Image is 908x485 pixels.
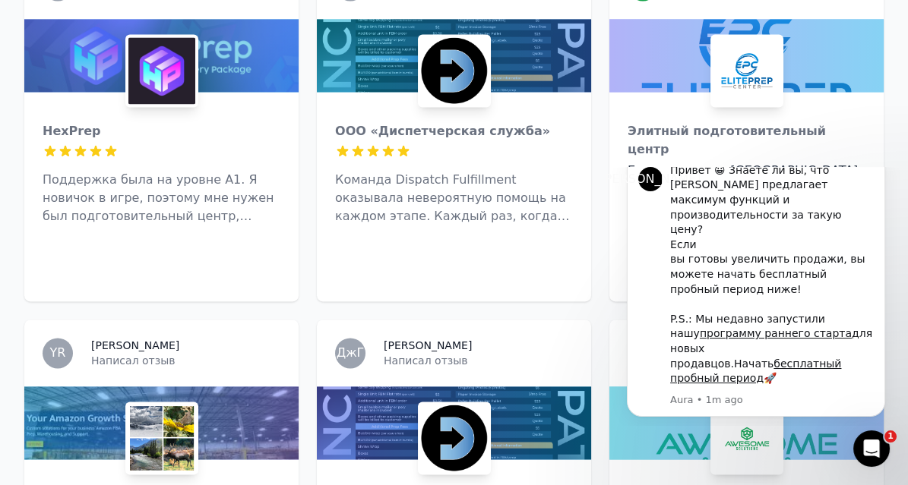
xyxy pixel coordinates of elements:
img: HexPrep [128,37,195,104]
font: 🚀 [160,205,172,217]
font: Элитный подготовительный центр [628,124,826,156]
font: для новых продавцов. [66,160,268,202]
img: Элитный подготовительный центр [713,37,780,104]
font: Если [66,71,93,83]
font: Чем мы можем помочь? [30,134,216,184]
img: Подготовка и отправка на все сезоны [128,405,195,471]
font: Написал отзыв [384,354,468,367]
font: Базируется в г. [GEOGRAPHIC_DATA], штат [GEOGRAPHIC_DATA], [GEOGRAPHIC_DATA]. [628,163,862,214]
font: YR [50,345,66,360]
img: логотип [30,29,147,53]
button: Сообщения [101,342,202,403]
font: Команда Dispatch Fulfillment оказывала невероятную помощь на каждом этапе. Каждый раз, когда у ме... [335,172,569,424]
font: ИИ-агент и команда могут помочь [31,235,225,247]
img: Потрясающие решения — выполнение заказов FBA и DTC [713,405,780,471]
font: [PERSON_NAME] [91,339,179,351]
iframe: Интерком-чат в режиме реального времени [853,430,890,467]
font: Привет. 👋 [30,108,160,133]
font: ООО «Диспетчерская служба» [335,124,550,138]
font: Поиск помощи [31,286,122,298]
font: вы готовы увеличить продажи, вы можете начать бесплатный пробный период ниже! [66,86,261,128]
font: Помощь [230,379,276,392]
button: Помощь [203,342,304,403]
img: ООО «Диспетчерская служба» [421,405,488,471]
div: Задать вопросИИ-агент и команда могут помочь [15,205,289,263]
img: Изображение профиля Кейси [220,24,251,55]
div: Наши три основные стратегии [22,313,282,342]
font: [PERSON_NAME] [384,339,472,351]
font: Написал отзыв [91,354,176,367]
div: Закрывать [261,24,289,52]
font: Дом [38,379,64,392]
font: ДжГ [337,345,365,360]
font: P.S.: Мы недавно запустили нашу [66,146,221,173]
font: Сообщения [120,379,184,392]
a: программу раннего старта [96,160,248,172]
font: 1 [887,431,894,441]
font: Наши три основные стратегии [31,321,204,333]
font: Начать [130,191,169,203]
font: Задать вопрос [31,219,121,231]
img: ООО «Диспетчерская служба» [421,37,488,104]
iframe: Сообщение об уведомлении по внутренней связи [604,167,908,426]
font: HexPrep [43,124,100,138]
button: Поиск помощи [22,277,282,307]
font: Поддержка была на уровне A1. Я новичок в игре, поэтому мне нужен был подготовительный центр, кото... [43,172,274,260]
p: Message from Aura, sent 1m ago [66,226,270,240]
